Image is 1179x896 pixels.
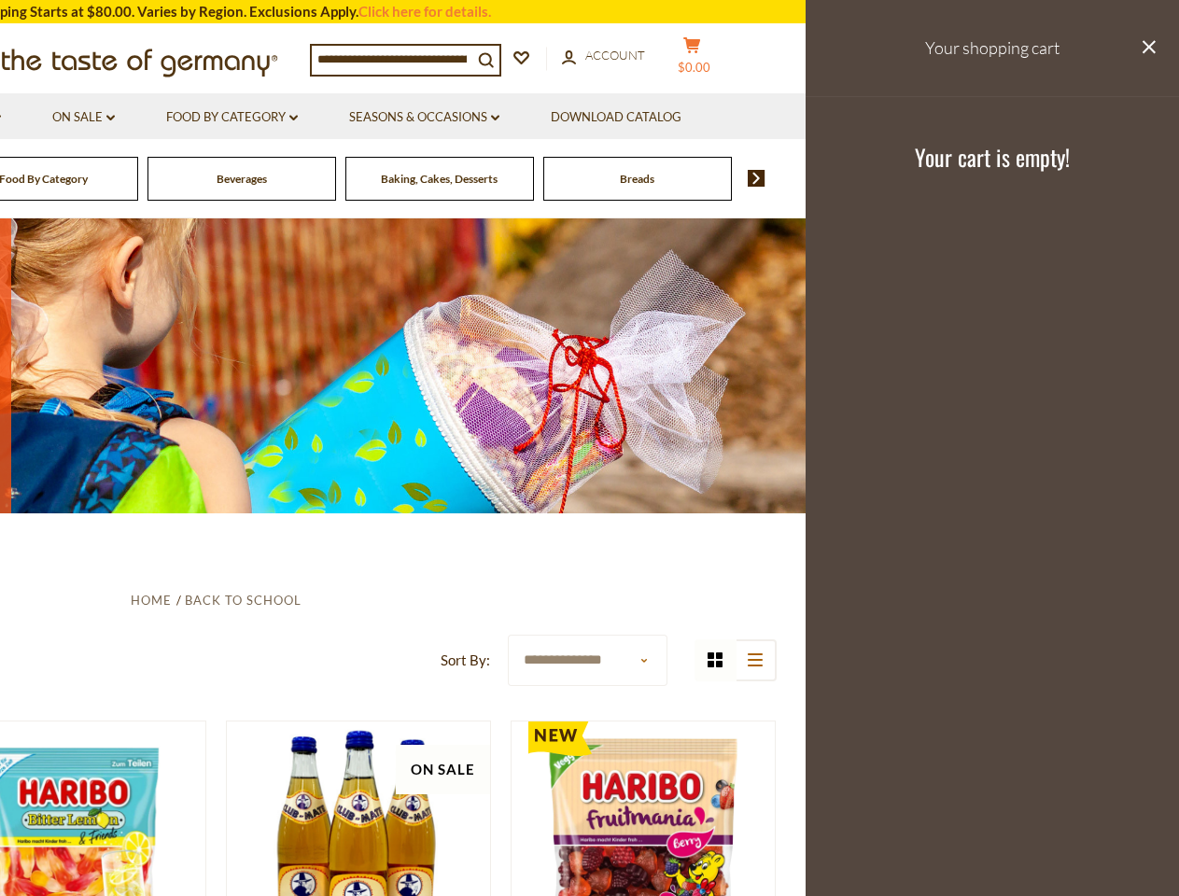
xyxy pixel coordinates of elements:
a: Baking, Cakes, Desserts [381,172,498,186]
a: Seasons & Occasions [349,107,499,128]
a: Breads [620,172,654,186]
img: next arrow [748,170,765,187]
a: Account [562,46,645,66]
h3: Your cart is empty! [829,143,1156,171]
a: Download Catalog [551,107,681,128]
label: Sort By: [441,649,490,672]
span: $0.00 [678,60,710,75]
a: Food By Category [166,107,298,128]
a: Beverages [217,172,267,186]
a: Home [131,593,172,608]
a: On Sale [52,107,115,128]
span: Account [585,48,645,63]
button: $0.00 [665,36,721,83]
a: Click here for details. [358,3,491,20]
a: Back to School [185,593,302,608]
